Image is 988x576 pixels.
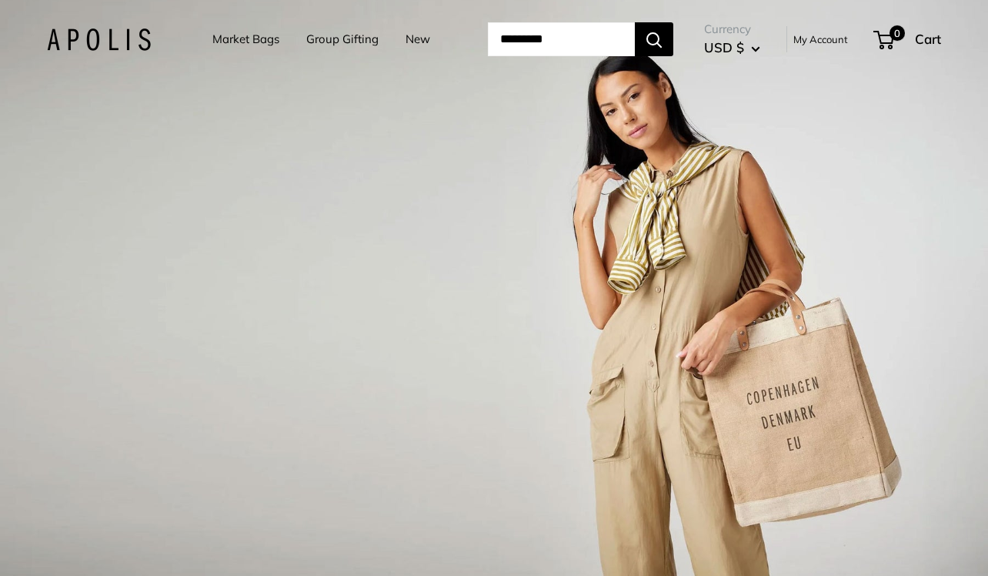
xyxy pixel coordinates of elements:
span: USD $ [704,39,744,55]
img: Apolis [47,28,151,51]
span: 0 [890,25,905,41]
a: My Account [793,30,848,49]
a: Group Gifting [306,28,379,50]
a: New [406,28,430,50]
span: Cart [915,31,941,47]
a: 0 Cart [875,27,941,52]
a: Market Bags [212,28,279,50]
span: Currency [704,18,760,40]
button: USD $ [704,35,760,60]
button: Search [635,22,673,56]
input: Search... [488,22,635,56]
